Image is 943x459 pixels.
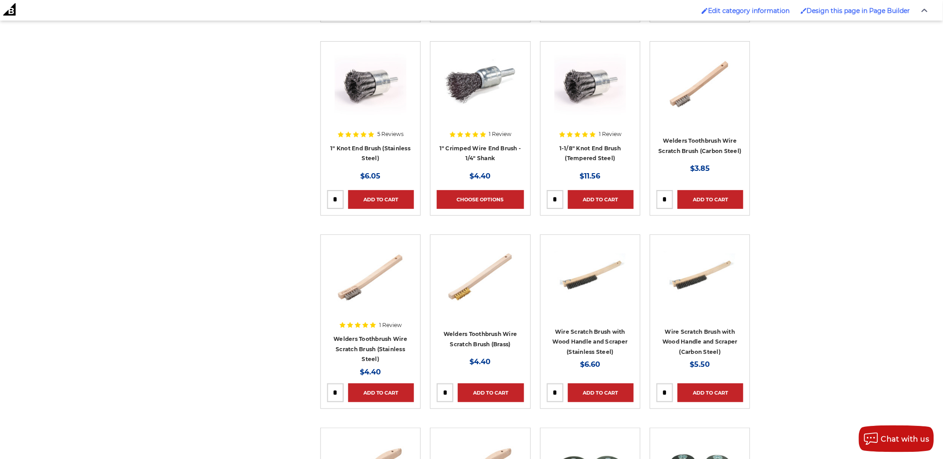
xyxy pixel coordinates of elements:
[437,48,524,135] a: 1" Crimped Wire End Brush - 1/4" Shank
[444,241,516,313] img: Brass Welders Toothbrush
[796,2,915,19] a: Enabled brush for page builder edit. Design this page in Page Builder
[580,360,600,369] span: $6.60
[547,48,634,135] a: Knotted End Brush
[327,48,414,135] a: Knotted End Brush
[664,241,736,313] img: 13.5" scratch brush with scraper
[678,383,743,402] a: Add to Cart
[555,48,626,119] img: Knotted End Brush
[559,145,621,162] a: 1-1/8" Knot End Brush (Tempered Steel)
[690,360,710,369] span: $5.50
[547,241,634,328] a: 13.5" scratch brush with scraper
[881,435,930,443] span: Chat with us
[360,172,380,180] span: $6.05
[599,132,622,137] span: 1 Review
[568,383,634,402] a: Add to Cart
[859,425,934,452] button: Chat with us
[470,172,491,180] span: $4.40
[348,190,414,209] a: Add to Cart
[377,132,404,137] span: 5 Reviews
[659,137,742,154] a: Welders Toothbrush Wire Scratch Brush (Carbon Steel)
[664,48,736,119] img: Carbon Steel Welders Toothbrush
[439,145,521,162] a: 1" Crimped Wire End Brush - 1/4" Shank
[470,357,491,366] span: $4.40
[657,241,743,328] a: 13.5" scratch brush with scraper
[553,328,628,355] a: Wire Scratch Brush with Wood Handle and Scraper (Stainless Steel)
[678,190,743,209] a: Add to Cart
[330,145,410,162] a: 1" Knot End Brush (Stainless Steel)
[702,8,708,14] img: Enabled brush for category edit
[922,8,928,13] img: Close Admin Bar
[327,241,414,328] a: Stainless Steel Welders Toothbrush
[333,336,407,362] a: Welders Toothbrush Wire Scratch Brush (Stainless Steel)
[690,164,710,173] span: $3.85
[437,190,524,209] a: Choose Options
[555,241,626,313] img: 13.5" scratch brush with scraper
[801,8,807,14] img: Enabled brush for page builder edit.
[335,48,406,119] img: Knotted End Brush
[444,48,516,119] img: 1" Crimped Wire End Brush - 1/4" Shank
[458,383,524,402] a: Add to Cart
[360,368,381,376] span: $4.40
[568,190,634,209] a: Add to Cart
[489,132,512,137] span: 1 Review
[335,241,406,313] img: Stainless Steel Welders Toothbrush
[662,328,738,355] a: Wire Scratch Brush with Wood Handle and Scraper (Carbon Steel)
[807,7,910,15] span: Design this page in Page Builder
[437,241,524,328] a: Brass Welders Toothbrush
[657,48,743,135] a: Carbon Steel Welders Toothbrush
[348,383,414,402] a: Add to Cart
[444,331,517,348] a: Welders Toothbrush Wire Scratch Brush (Brass)
[697,2,794,19] a: Enabled brush for category edit Edit category information
[580,172,601,180] span: $11.56
[708,7,790,15] span: Edit category information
